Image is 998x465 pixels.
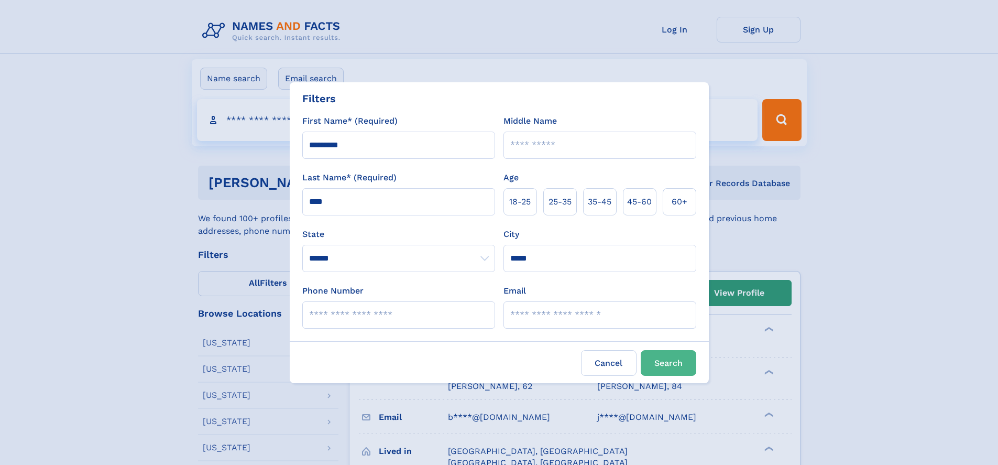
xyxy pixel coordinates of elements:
span: 45‑60 [627,196,652,208]
label: Middle Name [503,115,557,127]
label: First Name* (Required) [302,115,398,127]
label: Age [503,171,519,184]
label: Cancel [581,350,637,376]
span: 18‑25 [509,196,531,208]
span: 35‑45 [588,196,611,208]
button: Search [641,350,696,376]
span: 25‑35 [549,196,572,208]
label: State [302,228,495,241]
div: Filters [302,91,336,106]
label: City [503,228,519,241]
label: Email [503,285,526,297]
label: Last Name* (Required) [302,171,397,184]
label: Phone Number [302,285,364,297]
span: 60+ [672,196,687,208]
